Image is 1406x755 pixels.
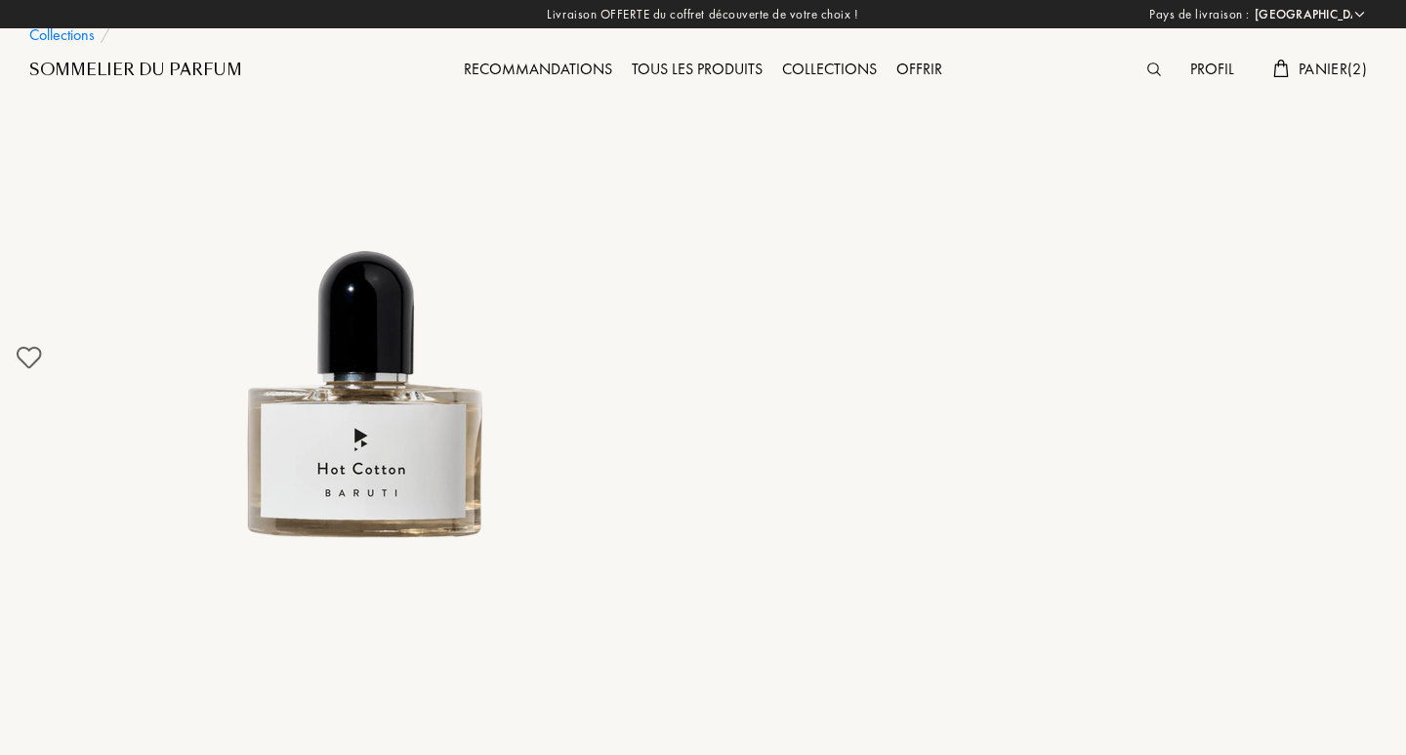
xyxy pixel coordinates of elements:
[1273,60,1289,77] img: cart.svg
[454,59,622,79] a: Recommandations
[887,59,952,79] a: Offrir
[772,58,887,83] div: Collections
[454,58,622,83] div: Recommandations
[622,58,772,83] div: Tous les produits
[1180,59,1244,79] a: Profil
[1147,63,1161,76] img: search_icn.svg
[622,59,772,79] a: Tous les produits
[772,59,887,79] a: Collections
[171,162,561,553] img: undefined undefined
[29,59,242,82] a: Sommelier du Parfum
[887,58,952,83] div: Offrir
[1299,59,1367,79] span: Panier ( 2 )
[1149,5,1250,24] span: Pays de livraison :
[1180,58,1244,83] div: Profil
